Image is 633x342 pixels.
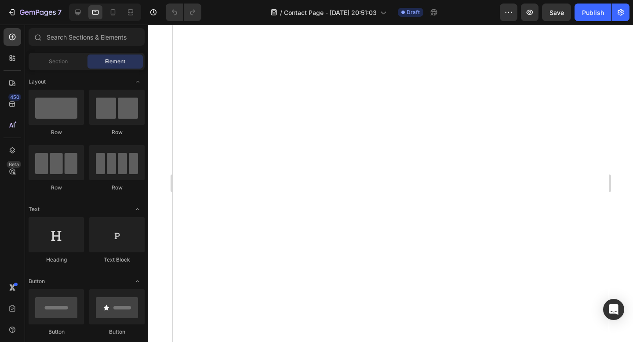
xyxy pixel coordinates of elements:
[131,274,145,288] span: Toggle open
[29,28,145,46] input: Search Sections & Elements
[280,8,282,17] span: /
[29,277,45,285] span: Button
[29,184,84,192] div: Row
[58,7,62,18] p: 7
[7,161,21,168] div: Beta
[105,58,125,65] span: Element
[549,9,564,16] span: Save
[29,78,46,86] span: Layout
[29,205,40,213] span: Text
[582,8,604,17] div: Publish
[173,25,609,342] iframe: Design area
[89,128,145,136] div: Row
[166,4,201,21] div: Undo/Redo
[8,94,21,101] div: 450
[603,299,624,320] div: Open Intercom Messenger
[131,202,145,216] span: Toggle open
[131,75,145,89] span: Toggle open
[407,8,420,16] span: Draft
[575,4,611,21] button: Publish
[29,128,84,136] div: Row
[49,58,68,65] span: Section
[89,328,145,336] div: Button
[89,256,145,264] div: Text Block
[29,328,84,336] div: Button
[29,256,84,264] div: Heading
[542,4,571,21] button: Save
[4,4,65,21] button: 7
[89,184,145,192] div: Row
[284,8,377,17] span: Contact Page - [DATE] 20:51:03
